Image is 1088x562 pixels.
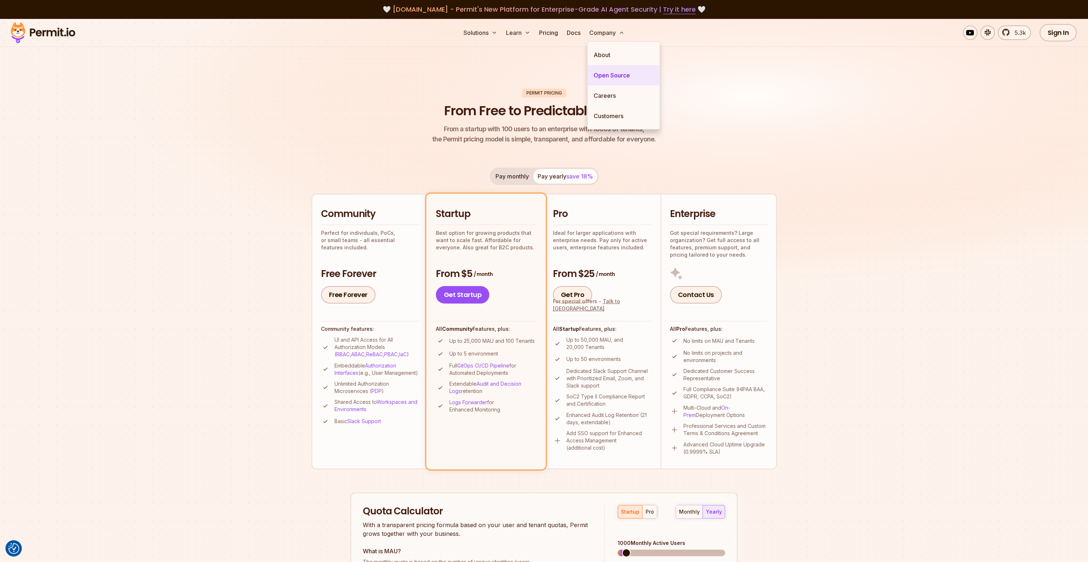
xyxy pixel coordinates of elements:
[559,326,579,332] strong: Startup
[461,25,500,40] button: Solutions
[670,208,767,221] h2: Enterprise
[646,508,654,515] div: pro
[618,539,725,547] div: 1000 Monthly Active Users
[449,399,536,413] p: for Enhanced Monitoring
[670,286,722,304] a: Contact Us
[449,337,535,345] p: Up to 25,000 MAU and 100 Tenants
[334,380,419,395] p: Unlimited Authorization Microservices ( )
[683,405,730,418] a: On-Prem
[474,270,493,278] span: / month
[564,25,583,40] a: Docs
[676,326,685,332] strong: Pro
[553,325,652,333] h4: All Features, plus:
[670,325,767,333] h4: All Features, plus:
[586,25,627,40] button: Company
[334,336,419,358] p: UI and API Access for All Authorization Models ( , , , , )
[683,337,755,345] p: No limits on MAU and Tenants
[670,229,767,258] p: Got special requirements? Large organization? Get full access to all features, premium support, a...
[334,362,419,377] p: Embeddable (e.g., User Management)
[449,381,521,394] a: Audit and Decision Logs
[347,418,381,424] a: Slack Support
[321,268,419,281] h3: Free Forever
[683,422,767,437] p: Professional Services and Custom Terms & Conditions Agreement
[372,388,382,394] a: PDP
[683,404,767,419] p: Multi-Cloud and Deployment Options
[596,270,615,278] span: / month
[444,102,644,120] h1: From Free to Predictable Scaling
[553,286,593,304] a: Get Pro
[457,362,509,369] a: GitOps CI/CD Pipeline
[522,89,566,97] div: Permit Pricing
[351,351,365,357] a: ABAC
[7,20,79,45] img: Permit logo
[683,386,767,400] p: Full Compliance Suite (HIPAA BAA, GDPR, CCPA, SoC2)
[436,229,536,251] p: Best option for growing products that want to scale fast. Affordable for everyone. Also great for...
[366,351,383,357] a: ReBAC
[363,505,591,518] h2: Quota Calculator
[566,368,652,389] p: Dedicated Slack Support Channel with Prioritized Email, Zoom, and Slack support
[432,124,656,144] p: the Permit pricing model is simple, transparent, and affordable for everyone.
[566,430,652,451] p: Add SSO support for Enhanced Access Management (additional cost)
[566,356,621,363] p: Up to 50 environments
[683,441,767,455] p: Advanced Cloud Uptime Upgrade (0.9999% SLA)
[334,418,381,425] p: Basic
[679,508,700,515] div: monthly
[384,351,398,357] a: PBAC
[8,543,19,554] button: Consent Preferences
[588,106,660,126] a: Customers
[683,368,767,382] p: Dedicated Customer Success Representative
[336,351,350,357] a: RBAC
[663,5,696,14] a: Try it here
[436,325,536,333] h4: All Features, plus:
[334,398,419,413] p: Shared Access to
[553,229,652,251] p: Ideal for larger applications with enterprise needs. Pay only for active users, enterprise featur...
[588,45,660,65] a: About
[363,547,591,555] h3: What is MAU?
[363,521,591,538] p: With a transparent pricing formula based on your user and tenant quotas, Permit grows together wi...
[436,268,536,281] h3: From $5
[553,208,652,221] h2: Pro
[1010,28,1026,37] span: 5.3k
[566,336,652,351] p: Up to 50,000 MAU, and 20,000 Tenants
[553,268,652,281] h3: From $25
[566,393,652,408] p: SoC2 Type II Compliance Report and Certification
[436,208,536,221] h2: Startup
[442,326,473,332] strong: Community
[536,25,561,40] a: Pricing
[321,208,419,221] h2: Community
[588,65,660,85] a: Open Source
[321,325,419,333] h4: Community features:
[432,124,656,134] span: From a startup with 100 users to an enterprise with 1000s of tenants,
[553,298,652,312] div: For special offers -
[566,412,652,426] p: Enhanced Audit Log Retention (21 days, extendable)
[1040,24,1077,41] a: Sign In
[449,362,536,377] p: Full for Automated Deployments
[321,286,376,304] a: Free Forever
[503,25,533,40] button: Learn
[399,351,407,357] a: IaC
[588,85,660,106] a: Careers
[334,362,396,376] a: Authorization Interfaces
[491,169,533,184] button: Pay monthly
[17,4,1071,15] div: 🤍 🤍
[449,399,487,405] a: Logs Forwarder
[321,229,419,251] p: Perfect for individuals, PoCs, or small teams - all essential features included.
[998,25,1031,40] a: 5.3k
[436,286,490,304] a: Get Startup
[683,349,767,364] p: No limits on projects and environments
[449,350,498,357] p: Up to 5 environment
[393,5,696,14] span: [DOMAIN_NAME] - Permit's New Platform for Enterprise-Grade AI Agent Security |
[8,543,19,554] img: Revisit consent button
[449,380,536,395] p: Extendable retention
